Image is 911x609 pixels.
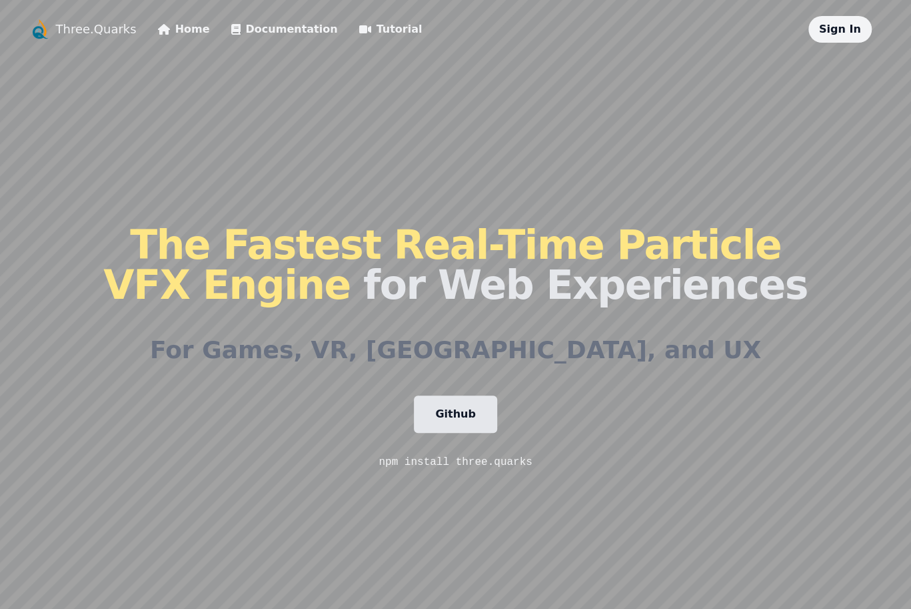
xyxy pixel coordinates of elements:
a: Documentation [231,21,338,37]
a: Github [414,396,497,433]
a: Three.Quarks [56,20,137,39]
a: Tutorial [359,21,423,37]
h2: For Games, VR, [GEOGRAPHIC_DATA], and UX [150,337,761,364]
a: Home [158,21,210,37]
code: npm install three.quarks [379,456,532,468]
a: Sign In [819,23,861,35]
span: The Fastest Real-Time Particle VFX Engine [103,221,781,308]
h1: for Web Experiences [103,225,807,305]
